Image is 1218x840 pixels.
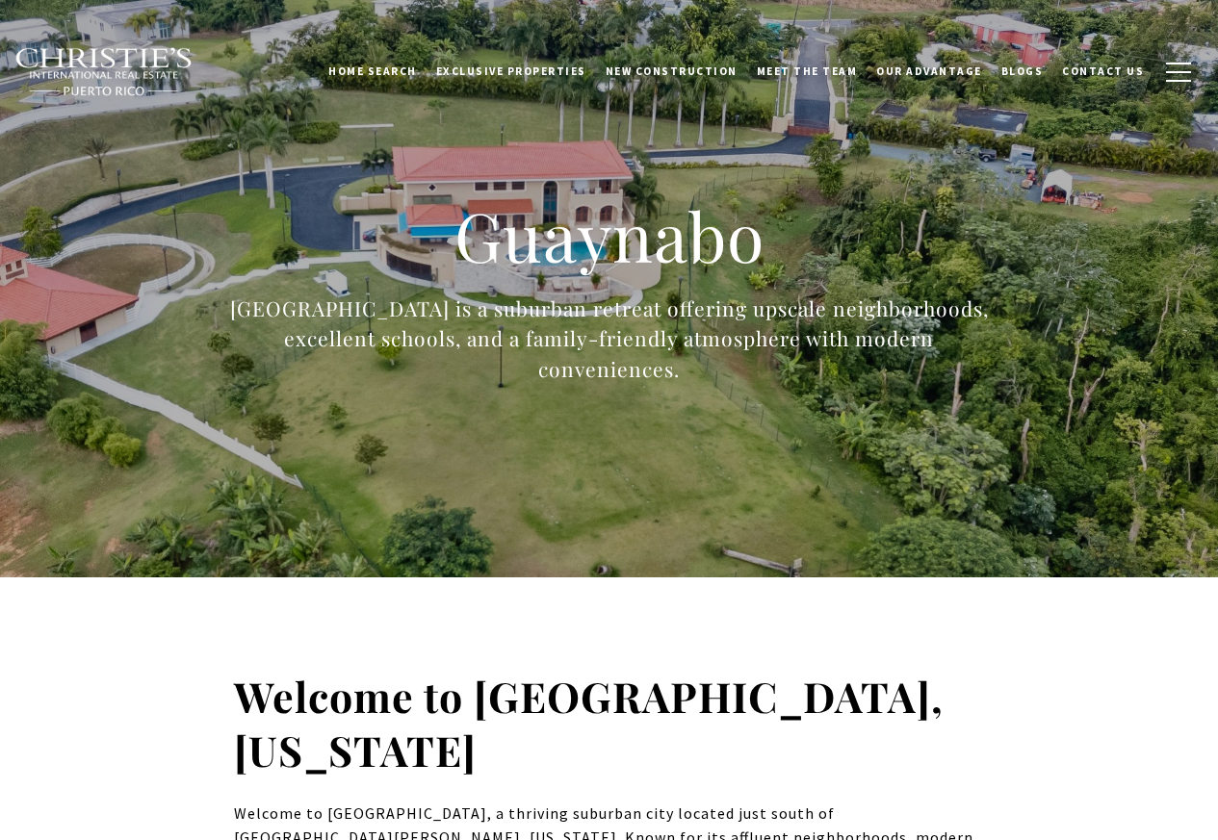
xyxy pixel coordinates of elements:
[876,64,982,78] span: Our Advantage
[234,668,944,777] strong: Welcome to [GEOGRAPHIC_DATA], [US_STATE]
[195,193,1024,278] h1: Guaynabo
[1001,64,1044,78] span: Blogs
[195,293,1024,385] div: [GEOGRAPHIC_DATA] is a suburban retreat offering upscale neighborhoods, excellent schools, and a ...
[867,47,992,95] a: Our Advantage
[596,47,747,95] a: New Construction
[436,64,586,78] span: Exclusive Properties
[1062,64,1144,78] span: Contact Us
[14,47,194,97] img: Christie's International Real Estate black text logo
[992,47,1053,95] a: Blogs
[747,47,868,95] a: Meet the Team
[427,47,596,95] a: Exclusive Properties
[606,64,738,78] span: New Construction
[319,47,427,95] a: Home Search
